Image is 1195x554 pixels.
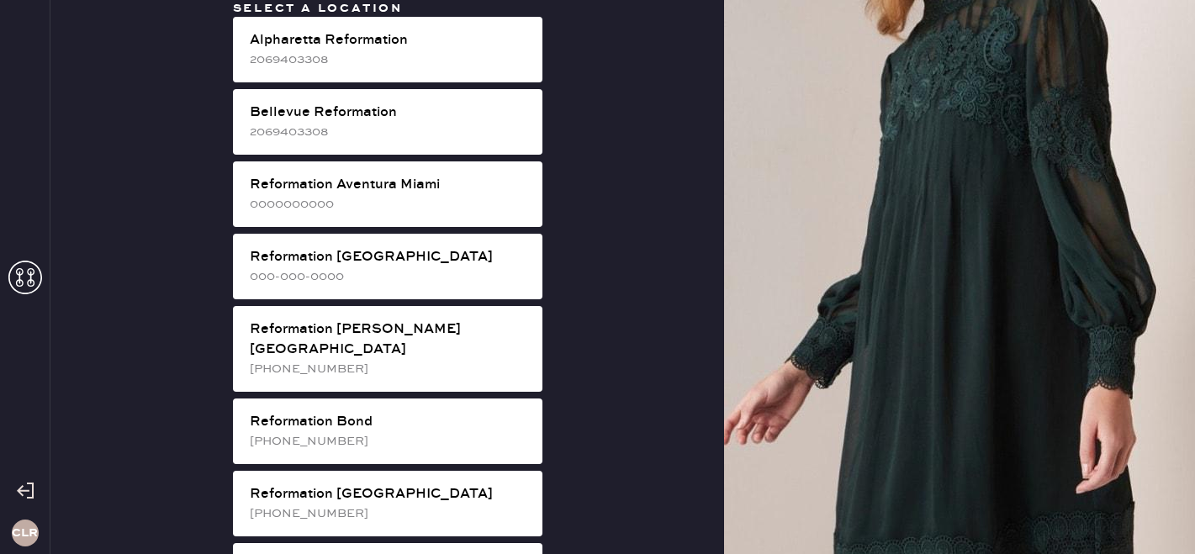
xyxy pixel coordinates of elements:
[250,319,529,360] div: Reformation [PERSON_NAME][GEOGRAPHIC_DATA]
[250,30,529,50] div: Alpharetta Reformation
[250,175,529,195] div: Reformation Aventura Miami
[1115,478,1187,551] iframe: Front Chat
[250,484,529,504] div: Reformation [GEOGRAPHIC_DATA]
[250,504,529,523] div: [PHONE_NUMBER]
[250,247,529,267] div: Reformation [GEOGRAPHIC_DATA]
[250,412,529,432] div: Reformation Bond
[250,103,529,123] div: Bellevue Reformation
[233,1,404,16] span: Select a location
[250,123,529,141] div: 2069403308
[250,195,529,214] div: 0000000000
[250,267,529,286] div: 000-000-0000
[250,432,529,451] div: [PHONE_NUMBER]
[12,527,38,539] h3: CLR
[250,50,529,69] div: 2069403308
[250,360,529,378] div: [PHONE_NUMBER]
